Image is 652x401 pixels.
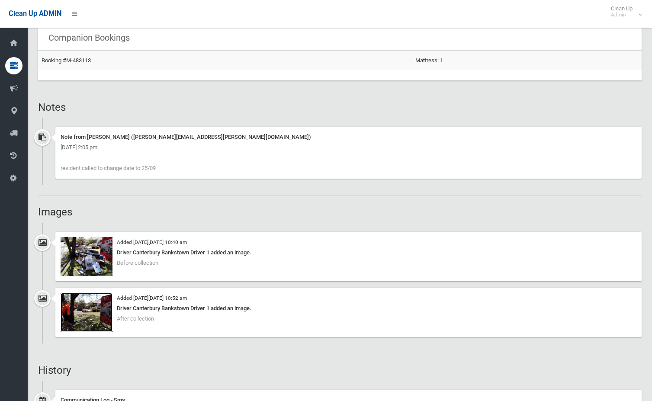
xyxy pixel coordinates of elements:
[61,132,636,142] div: Note from [PERSON_NAME] ([PERSON_NAME][EMAIL_ADDRESS][PERSON_NAME][DOMAIN_NAME])
[61,293,112,332] img: 2025-09-2510.52.20522778335821609394.jpg
[42,57,91,64] a: Booking #M-483113
[38,365,642,376] h2: History
[607,5,641,18] span: Clean Up
[61,142,636,153] div: [DATE] 2:05 pm
[117,295,187,301] small: Added [DATE][DATE] 10:52 am
[611,12,633,18] small: Admin
[117,315,154,322] span: After collection
[38,102,642,113] h2: Notes
[117,239,187,245] small: Added [DATE][DATE] 10:40 am
[117,260,158,266] span: Before collection
[9,10,61,18] span: Clean Up ADMIN
[38,29,140,46] header: Companion Bookings
[61,303,636,314] div: Driver Canterbury Bankstown Driver 1 added an image.
[38,206,642,218] h2: Images
[412,51,642,70] td: Mattress: 1
[61,165,156,171] span: resident called to change date to 25/09
[61,237,112,276] img: 2025-09-2510.39.258921622470290475495.jpg
[61,247,636,258] div: Driver Canterbury Bankstown Driver 1 added an image.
